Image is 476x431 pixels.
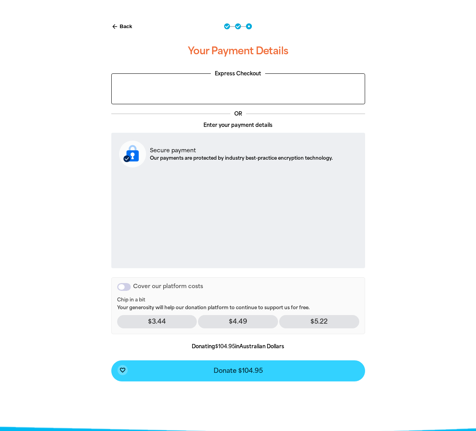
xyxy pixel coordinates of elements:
p: Our payments are protected by industry best-practice encryption technology. [150,155,333,162]
p: Enter your payment details [111,121,365,129]
h3: Your Payment Details [111,39,365,64]
iframe: Secure payment input frame [118,174,359,262]
button: favorite_borderDonate $104.95 [111,360,365,381]
p: Donating in Australian Dollars [111,343,365,351]
p: Your generosity will help our donation platform to continue to support us for free. [117,297,359,311]
button: Cover our platform costs [117,283,131,291]
b: $104.95 [215,344,235,349]
p: Secure payment [150,146,333,155]
span: Chip in a bit [117,297,359,303]
p: OR [230,110,246,118]
iframe: PayPal-paypal [116,78,361,99]
legend: Express Checkout [211,70,265,78]
button: Navigate to step 3 of 3 to enter your payment details [246,23,252,29]
i: arrow_back [111,23,118,30]
p: $4.49 [198,315,278,328]
p: $3.44 [117,315,197,328]
span: Donate $104.95 [214,368,263,374]
button: Navigate to step 2 of 3 to enter your details [235,23,241,29]
button: Navigate to step 1 of 3 to enter your donation amount [224,23,230,29]
p: $5.22 [279,315,359,328]
button: Back [108,20,135,33]
i: favorite_border [119,367,126,373]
